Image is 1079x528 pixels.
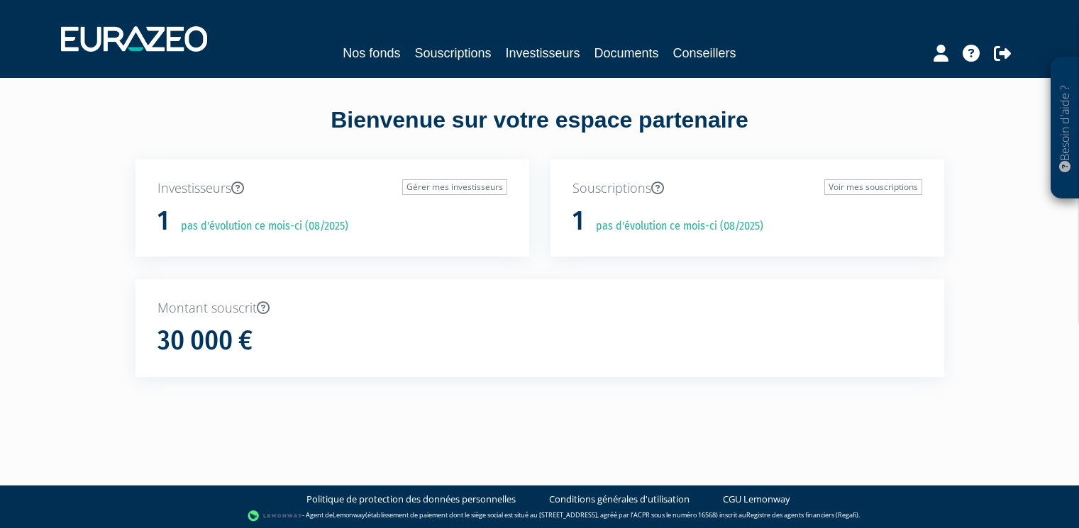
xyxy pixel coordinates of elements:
p: Souscriptions [572,179,922,198]
div: - Agent de (établissement de paiement dont le siège social est situé au [STREET_ADDRESS], agréé p... [14,509,1065,523]
img: 1732889491-logotype_eurazeo_blanc_rvb.png [61,26,207,52]
a: Conseillers [673,43,736,63]
img: logo-lemonway.png [248,509,302,523]
a: Documents [594,43,659,63]
p: pas d'évolution ce mois-ci (08/2025) [171,218,348,235]
p: Investisseurs [157,179,507,198]
h1: 1 [572,206,584,236]
a: Registre des agents financiers (Regafi) [746,510,858,519]
p: Montant souscrit [157,299,922,318]
a: Nos fonds [343,43,400,63]
a: Lemonway [333,510,365,519]
a: Souscriptions [414,43,491,63]
h1: 1 [157,206,169,236]
a: Politique de protection des données personnelles [306,493,516,506]
p: Besoin d'aide ? [1057,64,1073,192]
a: Voir mes souscriptions [824,179,922,195]
a: Gérer mes investisseurs [402,179,507,195]
h1: 30 000 € [157,326,253,356]
a: Investisseurs [505,43,580,63]
a: Conditions générales d'utilisation [549,493,690,506]
p: pas d'évolution ce mois-ci (08/2025) [586,218,763,235]
a: CGU Lemonway [723,493,790,506]
div: Bienvenue sur votre espace partenaire [125,104,955,159]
